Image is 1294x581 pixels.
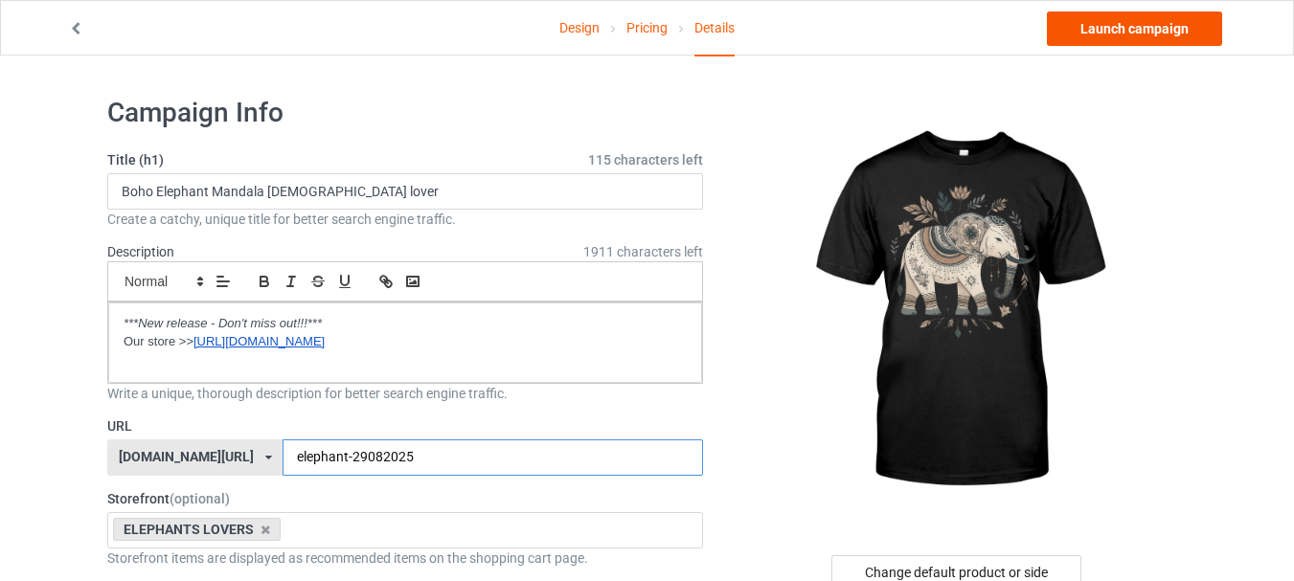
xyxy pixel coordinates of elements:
label: URL [107,416,703,436]
div: Write a unique, thorough description for better search engine traffic. [107,384,703,403]
div: Create a catchy, unique title for better search engine traffic. [107,210,703,229]
a: Pricing [626,1,668,55]
h1: Campaign Info [107,96,703,130]
span: 115 characters left [588,150,703,169]
label: Storefront [107,489,703,508]
div: ELEPHANTS LOVERS [113,518,281,541]
label: Description [107,244,174,259]
div: Storefront items are displayed as recommended items on the shopping cart page. [107,548,703,568]
a: Launch campaign [1047,11,1222,46]
label: Title (h1) [107,150,703,169]
p: Our store >> [124,333,687,351]
em: ***New release - Don't miss out!!!*** [124,316,322,330]
span: (optional) [170,491,230,506]
a: [URL][DOMAIN_NAME] [193,334,325,348]
div: [DOMAIN_NAME][URL] [119,450,254,463]
span: 1911 characters left [583,242,703,261]
a: Design [559,1,600,55]
div: Details [694,1,735,56]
